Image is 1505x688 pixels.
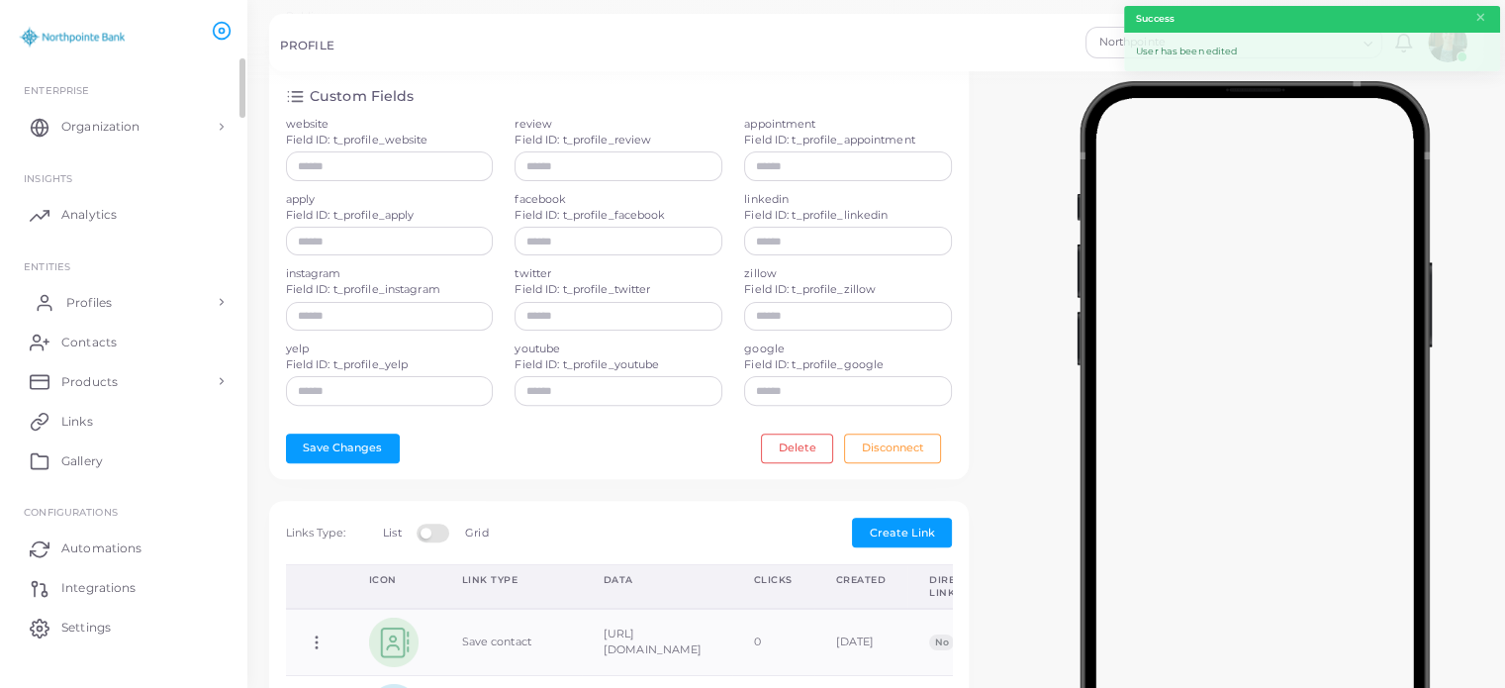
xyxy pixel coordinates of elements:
span: Profiles [66,294,112,312]
span: Integrations [61,579,136,597]
img: GGyvT5C1NJowfACjLmvOtoH8bJQYywAE-1756239418671.png [369,618,419,667]
label: linkedin Field ID: t_profile_linkedin [744,192,888,224]
span: Configurations [24,506,118,518]
label: twitter Field ID: t_profile_twitter [515,266,650,298]
div: User has been edited [1124,33,1500,71]
button: Disconnect [844,434,941,463]
button: Delete [761,434,833,463]
label: apply Field ID: t_profile_apply [286,192,415,224]
span: Links [61,413,93,431]
span: Links Type: [286,526,345,540]
span: Products [61,373,118,391]
td: [DATE] [814,609,908,675]
a: Products [15,361,233,401]
div: Icon [369,573,419,587]
div: Search for option [1085,27,1382,58]
button: Close [1474,7,1487,29]
label: List [383,526,401,541]
a: Gallery [15,441,233,480]
div: Clicks [754,573,793,587]
a: Analytics [15,195,233,235]
div: Direct Link [929,573,969,600]
span: Gallery [61,452,103,470]
td: [URL][DOMAIN_NAME] [582,609,732,675]
a: Profiles [15,282,233,322]
span: Automations [61,540,141,557]
th: Action [286,564,347,609]
label: youtube Field ID: t_profile_youtube [515,342,659,373]
button: Create Link [852,518,952,547]
label: yelp Field ID: t_profile_yelp [286,342,409,373]
td: 0 [732,609,814,675]
td: Save contact [440,609,582,675]
label: zillow Field ID: t_profile_zillow [744,266,876,298]
span: Enterprise [24,84,89,96]
h4: Custom Fields [310,87,414,106]
img: logo [18,19,128,55]
a: Automations [15,529,233,568]
a: Organization [15,107,233,147]
a: Integrations [15,568,233,608]
a: Links [15,401,233,441]
label: website Field ID: t_profile_website [286,117,428,148]
span: Analytics [61,206,117,224]
a: Contacts [15,322,233,361]
div: Created [836,573,887,587]
strong: Success [1136,12,1175,26]
span: Create Link [870,526,935,540]
span: Contacts [61,334,117,351]
span: No [929,635,954,650]
label: Grid [465,526,488,541]
label: appointment Field ID: t_profile_appointment [744,117,914,148]
span: Organization [61,118,140,136]
label: review Field ID: t_profile_review [515,117,651,148]
a: Settings [15,608,233,647]
span: INSIGHTS [24,172,72,184]
div: Link Type [462,573,560,587]
span: ENTITIES [24,260,70,272]
h5: PROFILE [280,39,334,52]
label: facebook Field ID: t_profile_facebook [515,192,665,224]
div: Data [604,573,710,587]
button: Save Changes [286,434,400,463]
label: instagram Field ID: t_profile_instagram [286,266,440,298]
span: Northpointe [1096,33,1240,52]
label: google Field ID: t_profile_google [744,342,884,373]
span: Settings [61,619,111,637]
